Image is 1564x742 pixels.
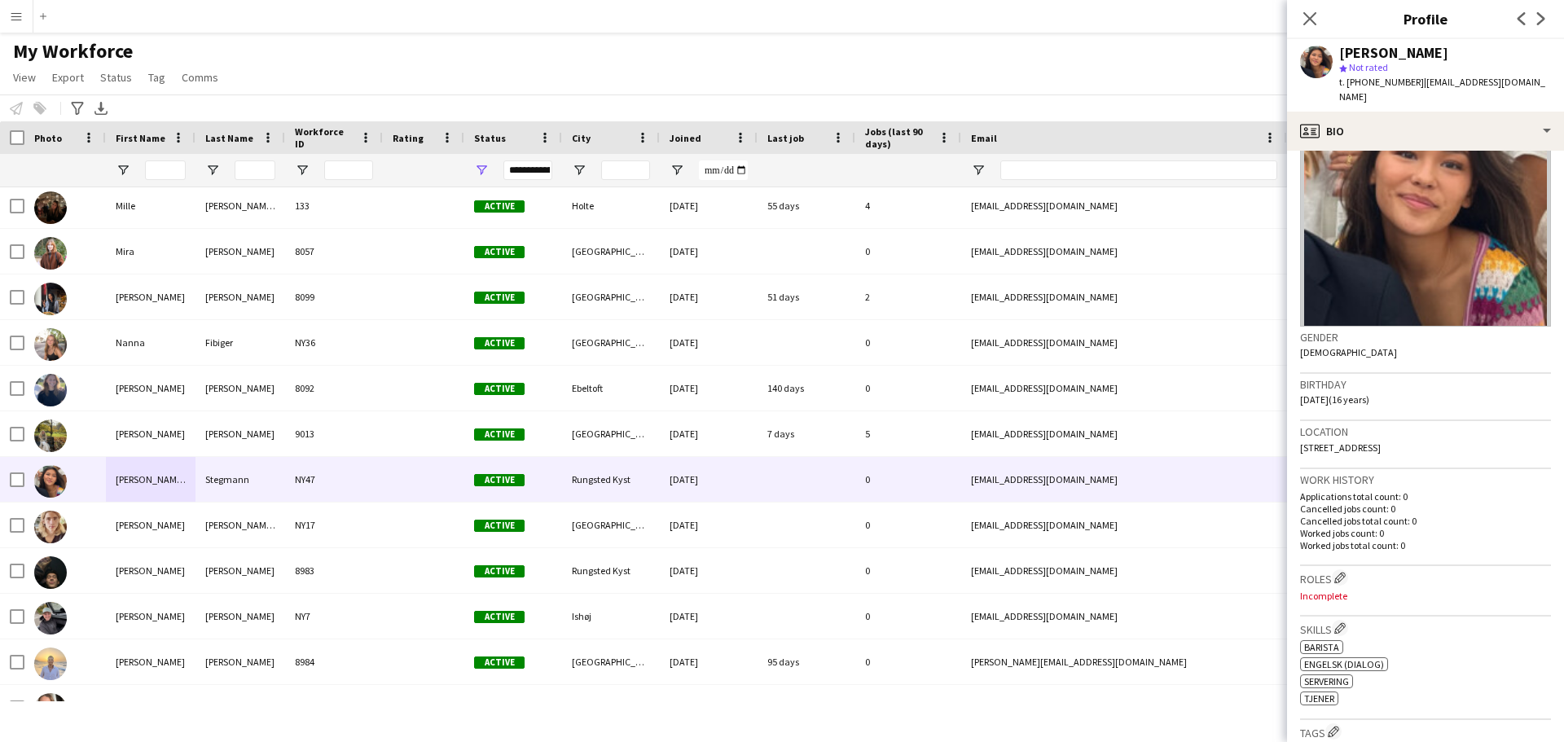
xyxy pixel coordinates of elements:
span: Status [474,132,506,144]
div: [EMAIL_ADDRESS][DOMAIN_NAME] [961,183,1287,228]
div: Mira [106,229,195,274]
span: Joined [670,132,701,144]
div: [PERSON_NAME] [PERSON_NAME] [195,183,285,228]
img: Noah Carl Stegmann [34,556,67,589]
div: Rungsted Kyst [562,457,660,502]
div: [GEOGRAPHIC_DATA] [562,639,660,684]
div: [PERSON_NAME] [195,639,285,684]
div: [DATE] [660,503,758,547]
div: [PERSON_NAME] [106,685,195,730]
a: Export [46,67,90,88]
button: Open Filter Menu [116,163,130,178]
div: Rungsted Kyst [562,548,660,593]
div: [PERSON_NAME] [PERSON_NAME] [195,503,285,547]
div: [DATE] [660,457,758,502]
div: [EMAIL_ADDRESS][DOMAIN_NAME] [961,411,1287,456]
span: Active [474,474,525,486]
div: [EMAIL_ADDRESS][DOMAIN_NAME] [961,503,1287,547]
div: [DATE] [660,183,758,228]
input: City Filter Input [601,160,650,180]
div: 7 days [758,411,855,456]
div: 0 [855,685,961,730]
div: 55 days [758,183,855,228]
span: t. [PHONE_NUMBER] [1339,76,1424,88]
p: Worked jobs count: 0 [1300,527,1551,539]
img: Rasmus Meisner [34,602,67,634]
h3: Gender [1300,330,1551,345]
img: Nicolas Bjørn Bach Toft [34,511,67,543]
div: 5 [855,411,961,456]
span: Active [474,292,525,304]
img: Crew avatar or photo [1300,82,1551,327]
input: Workforce ID Filter Input [324,160,373,180]
div: [PERSON_NAME] [195,411,285,456]
div: NY47 [285,457,383,502]
div: [DATE] [660,229,758,274]
span: Engelsk (dialog) [1304,658,1384,670]
div: [PERSON_NAME] [1339,46,1448,60]
img: Nanna Fibiger [34,328,67,361]
img: Rasmus Rusholt Zimmer [34,648,67,680]
div: [PERSON_NAME] [106,639,195,684]
div: NY7 [285,594,383,639]
button: Open Filter Menu [474,163,489,178]
div: [PERSON_NAME] [106,411,195,456]
div: 0 [855,229,961,274]
h3: Work history [1300,472,1551,487]
div: [PERSON_NAME] [106,274,195,319]
span: [STREET_ADDRESS] [1300,441,1381,454]
span: Active [474,246,525,258]
div: 51 days [758,274,855,319]
div: 8099 [285,274,383,319]
div: [PERSON_NAME] [195,274,285,319]
span: Active [474,383,525,395]
div: 140 days [758,366,855,411]
span: Servering [1304,675,1349,687]
span: Active [474,428,525,441]
span: City [572,132,591,144]
div: Nanna [106,320,195,365]
div: [DATE] [660,411,758,456]
span: Active [474,337,525,349]
div: [DATE] [660,548,758,593]
a: Comms [175,67,225,88]
button: Open Filter Menu [670,163,684,178]
h3: Birthday [1300,377,1551,392]
div: [PERSON_NAME] [106,594,195,639]
div: [EMAIL_ADDRESS][DOMAIN_NAME] [961,457,1287,502]
img: Mira Louise Bundgaard [34,237,67,270]
div: Kofoed [195,685,285,730]
span: Active [474,520,525,532]
div: [PERSON_NAME] [106,366,195,411]
h3: Skills [1300,620,1551,637]
h3: Profile [1287,8,1564,29]
span: Last job [767,132,804,144]
div: [GEOGRAPHIC_DATA] [562,229,660,274]
div: 0 [855,366,961,411]
app-action-btn: Advanced filters [68,99,87,118]
div: [PERSON_NAME][EMAIL_ADDRESS][DOMAIN_NAME] [961,639,1287,684]
span: Photo [34,132,62,144]
div: Ebeltoft [562,366,660,411]
p: Applications total count: 0 [1300,490,1551,503]
span: Jobs (last 90 days) [865,125,932,150]
div: 8984 [285,639,383,684]
h3: Location [1300,424,1551,439]
img: Rebecca Kofoed [34,693,67,726]
div: [EMAIL_ADDRESS][DOMAIN_NAME] [961,548,1287,593]
div: [PERSON_NAME] [106,503,195,547]
div: [PERSON_NAME] [106,548,195,593]
a: View [7,67,42,88]
input: Last Name Filter Input [235,160,275,180]
button: Open Filter Menu [205,163,220,178]
span: Active [474,565,525,577]
div: [GEOGRAPHIC_DATA] [562,274,660,319]
div: [DATE] [660,594,758,639]
span: Status [100,70,132,85]
div: 95 days [758,639,855,684]
div: [DATE] [660,366,758,411]
input: Joined Filter Input [699,160,748,180]
div: NY17 [285,503,383,547]
img: Mille Dickow Lund [34,191,67,224]
input: Email Filter Input [1000,160,1277,180]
